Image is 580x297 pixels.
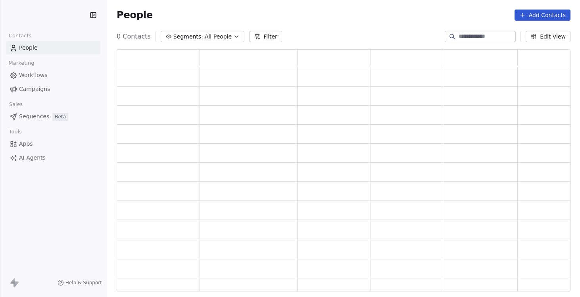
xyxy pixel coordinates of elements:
span: Contacts [5,30,35,42]
a: Apps [6,137,100,150]
span: People [117,9,153,21]
button: Edit View [526,31,570,42]
span: Campaigns [19,85,50,93]
span: 0 Contacts [117,32,151,41]
a: Help & Support [58,280,102,286]
span: Beta [52,113,68,121]
span: Marketing [5,57,38,69]
span: All People [205,33,232,41]
button: Add Contacts [515,10,570,21]
span: AI Agents [19,154,46,162]
span: Tools [6,126,25,138]
a: People [6,41,100,54]
a: Workflows [6,69,100,82]
span: Help & Support [65,280,102,286]
span: People [19,44,38,52]
span: Sequences [19,112,49,121]
button: Filter [249,31,282,42]
span: Segments: [173,33,203,41]
a: Campaigns [6,83,100,96]
span: Workflows [19,71,48,79]
span: Sales [6,98,26,110]
a: AI Agents [6,151,100,164]
span: Apps [19,140,33,148]
a: SequencesBeta [6,110,100,123]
